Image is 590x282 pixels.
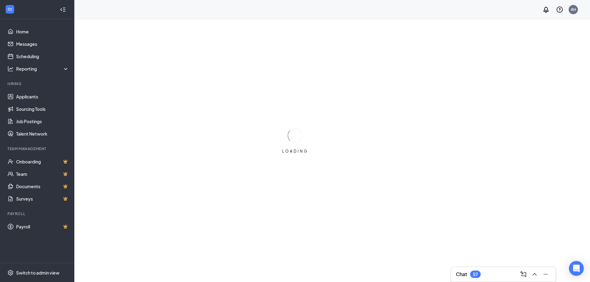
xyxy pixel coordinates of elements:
div: Hiring [7,81,68,86]
a: PayrollCrown [16,220,69,233]
div: Switch to admin view [16,270,59,276]
div: LOADING [280,149,311,154]
a: Talent Network [16,128,69,140]
h3: Chat [456,271,467,278]
svg: ComposeMessage [520,271,527,278]
div: Payroll [7,211,68,216]
svg: ChevronUp [531,271,538,278]
a: Job Postings [16,115,69,128]
svg: Collapse [60,7,66,13]
div: 57 [473,272,478,277]
svg: QuestionInfo [556,6,563,13]
svg: Minimize [542,271,549,278]
button: Minimize [541,269,551,279]
div: Open Intercom Messenger [569,261,584,276]
a: Scheduling [16,50,69,63]
a: DocumentsCrown [16,180,69,193]
svg: Settings [7,270,14,276]
a: Sourcing Tools [16,103,69,115]
button: ChevronUp [530,269,540,279]
a: Messages [16,38,69,50]
svg: Notifications [542,6,550,13]
a: OnboardingCrown [16,155,69,168]
svg: Analysis [7,66,14,72]
a: SurveysCrown [16,193,69,205]
button: ComposeMessage [518,269,528,279]
div: AH [571,7,576,12]
a: Home [16,25,69,38]
svg: WorkstreamLogo [7,6,13,12]
div: Team Management [7,146,68,151]
a: TeamCrown [16,168,69,180]
div: Reporting [16,66,69,72]
a: Applicants [16,90,69,103]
